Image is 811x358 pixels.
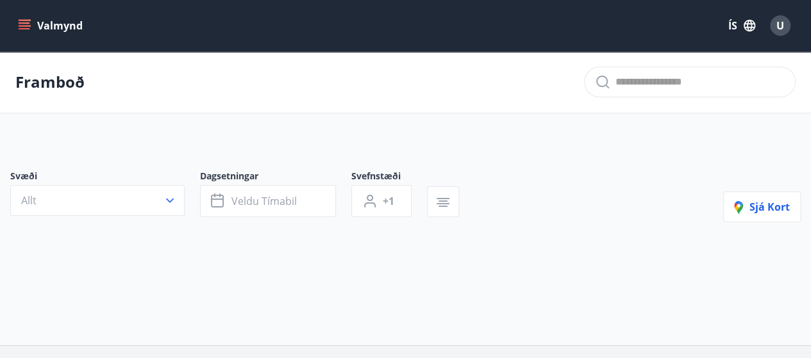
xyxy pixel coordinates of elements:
[723,191,801,222] button: Sjá kort
[734,200,790,214] span: Sjá kort
[231,194,297,208] span: Veldu tímabil
[15,71,85,93] p: Framboð
[15,14,88,37] button: menu
[351,185,412,217] button: +1
[765,10,796,41] button: U
[200,170,351,185] span: Dagsetningar
[721,14,762,37] button: ÍS
[10,185,185,216] button: Allt
[776,19,784,33] span: U
[10,170,200,185] span: Svæði
[21,193,37,207] span: Allt
[200,185,336,217] button: Veldu tímabil
[351,170,427,185] span: Svefnstæði
[383,194,394,208] span: +1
